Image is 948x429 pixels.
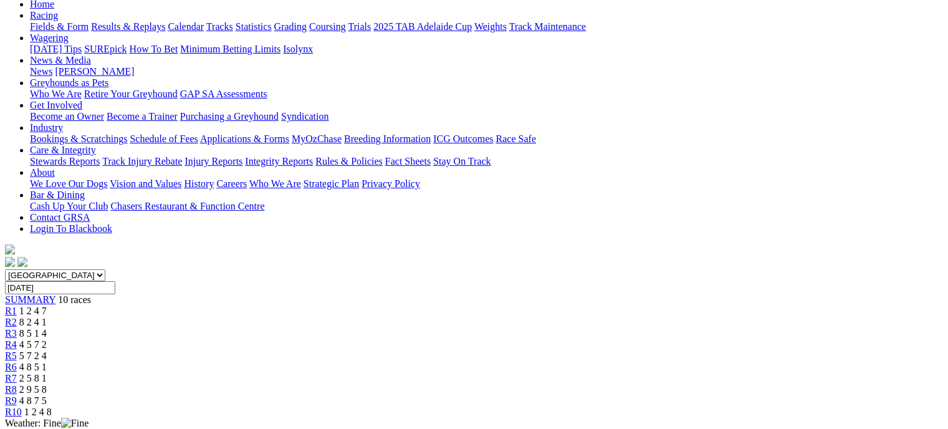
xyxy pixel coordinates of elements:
[30,44,943,55] div: Wagering
[5,418,89,428] span: Weather: Fine
[5,362,17,372] a: R6
[5,328,17,339] span: R3
[30,178,943,190] div: About
[5,244,15,254] img: logo-grsa-white.png
[5,306,17,316] a: R1
[5,317,17,327] a: R2
[30,190,85,200] a: Bar & Dining
[348,21,371,32] a: Trials
[17,257,27,267] img: twitter.svg
[30,133,943,145] div: Industry
[5,384,17,395] a: R8
[5,257,15,267] img: facebook.svg
[30,44,82,54] a: [DATE] Tips
[283,44,313,54] a: Isolynx
[180,89,267,99] a: GAP SA Assessments
[216,178,247,189] a: Careers
[30,223,112,234] a: Login To Blackbook
[19,339,47,350] span: 4 5 7 2
[102,156,182,166] a: Track Injury Rebate
[30,66,52,77] a: News
[5,395,17,406] a: R9
[30,55,91,65] a: News & Media
[249,178,301,189] a: Who We Are
[361,178,420,189] a: Privacy Policy
[130,44,178,54] a: How To Bet
[91,21,165,32] a: Results & Replays
[19,384,47,395] span: 2 9 5 8
[184,156,242,166] a: Injury Reports
[184,178,214,189] a: History
[236,21,272,32] a: Statistics
[19,317,47,327] span: 8 2 4 1
[19,328,47,339] span: 8 5 1 4
[5,294,55,305] a: SUMMARY
[19,373,47,383] span: 2 5 8 1
[107,111,178,122] a: Become a Trainer
[30,10,58,21] a: Racing
[5,407,22,417] a: R10
[30,156,100,166] a: Stewards Reports
[5,350,17,361] span: R5
[84,89,178,99] a: Retire Your Greyhound
[30,145,96,155] a: Care & Integrity
[274,21,307,32] a: Grading
[30,167,55,178] a: About
[55,66,134,77] a: [PERSON_NAME]
[509,21,586,32] a: Track Maintenance
[19,362,47,372] span: 4 8 5 1
[110,178,181,189] a: Vision and Values
[30,32,69,43] a: Wagering
[24,407,52,417] span: 1 2 4 8
[344,133,431,144] a: Breeding Information
[30,122,63,133] a: Industry
[30,201,108,211] a: Cash Up Your Club
[5,281,115,294] input: Select date
[19,350,47,361] span: 5 7 2 4
[110,201,264,211] a: Chasers Restaurant & Function Centre
[304,178,359,189] a: Strategic Plan
[180,111,279,122] a: Purchasing a Greyhound
[385,156,431,166] a: Fact Sheets
[30,89,82,99] a: Who We Are
[206,21,233,32] a: Tracks
[19,395,47,406] span: 4 8 7 5
[245,156,313,166] a: Integrity Reports
[309,21,346,32] a: Coursing
[5,339,17,350] a: R4
[168,21,204,32] a: Calendar
[30,66,943,77] div: News & Media
[30,77,108,88] a: Greyhounds as Pets
[30,21,89,32] a: Fields & Form
[200,133,289,144] a: Applications & Forms
[84,44,127,54] a: SUREpick
[30,133,127,144] a: Bookings & Scratchings
[433,133,493,144] a: ICG Outcomes
[30,201,943,212] div: Bar & Dining
[58,294,91,305] span: 10 races
[496,133,535,144] a: Race Safe
[30,100,82,110] a: Get Involved
[292,133,342,144] a: MyOzChase
[30,178,107,189] a: We Love Our Dogs
[61,418,89,429] img: Fine
[30,89,943,100] div: Greyhounds as Pets
[30,212,90,223] a: Contact GRSA
[19,306,47,316] span: 1 2 4 7
[281,111,328,122] a: Syndication
[474,21,507,32] a: Weights
[180,44,280,54] a: Minimum Betting Limits
[5,373,17,383] a: R7
[315,156,383,166] a: Rules & Policies
[433,156,491,166] a: Stay On Track
[30,111,943,122] div: Get Involved
[30,21,943,32] div: Racing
